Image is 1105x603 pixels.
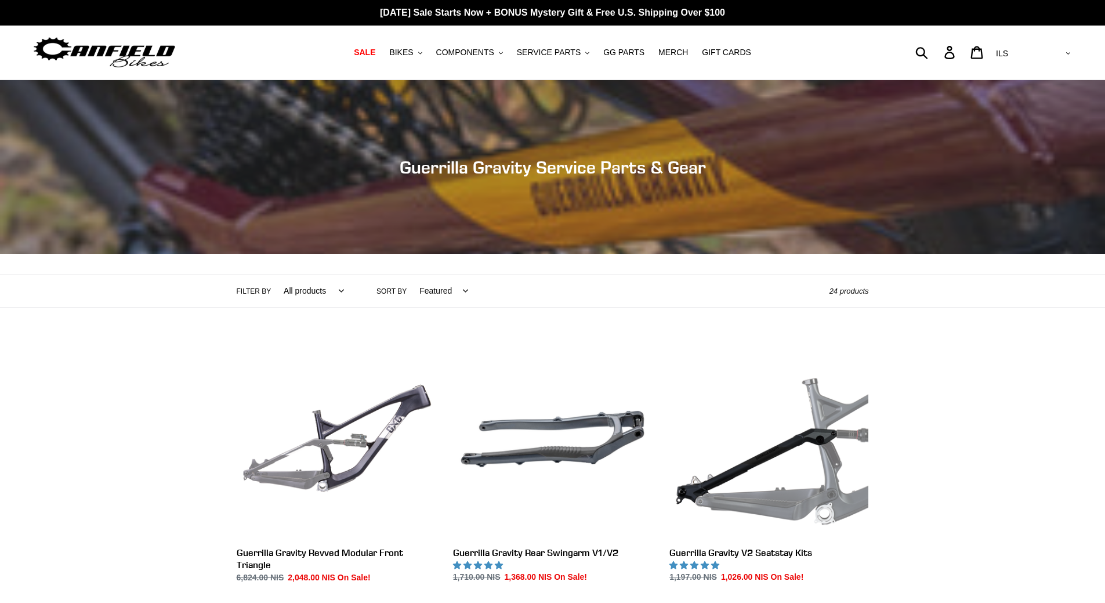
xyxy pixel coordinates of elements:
a: GIFT CARDS [696,45,757,60]
span: GG PARTS [603,48,644,57]
span: 24 products [829,287,869,295]
button: BIKES [383,45,427,60]
button: COMPONENTS [430,45,509,60]
span: COMPONENTS [436,48,494,57]
a: SALE [348,45,381,60]
span: GIFT CARDS [702,48,751,57]
label: Filter by [237,286,271,297]
img: Canfield Bikes [32,34,177,71]
button: SERVICE PARTS [511,45,595,60]
span: BIKES [389,48,413,57]
a: MERCH [653,45,694,60]
span: Guerrilla Gravity Service Parts & Gear [400,157,706,178]
span: MERCH [658,48,688,57]
input: Search [922,39,951,65]
label: Sort by [376,286,407,297]
span: SALE [354,48,375,57]
span: SERVICE PARTS [517,48,581,57]
a: GG PARTS [597,45,650,60]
